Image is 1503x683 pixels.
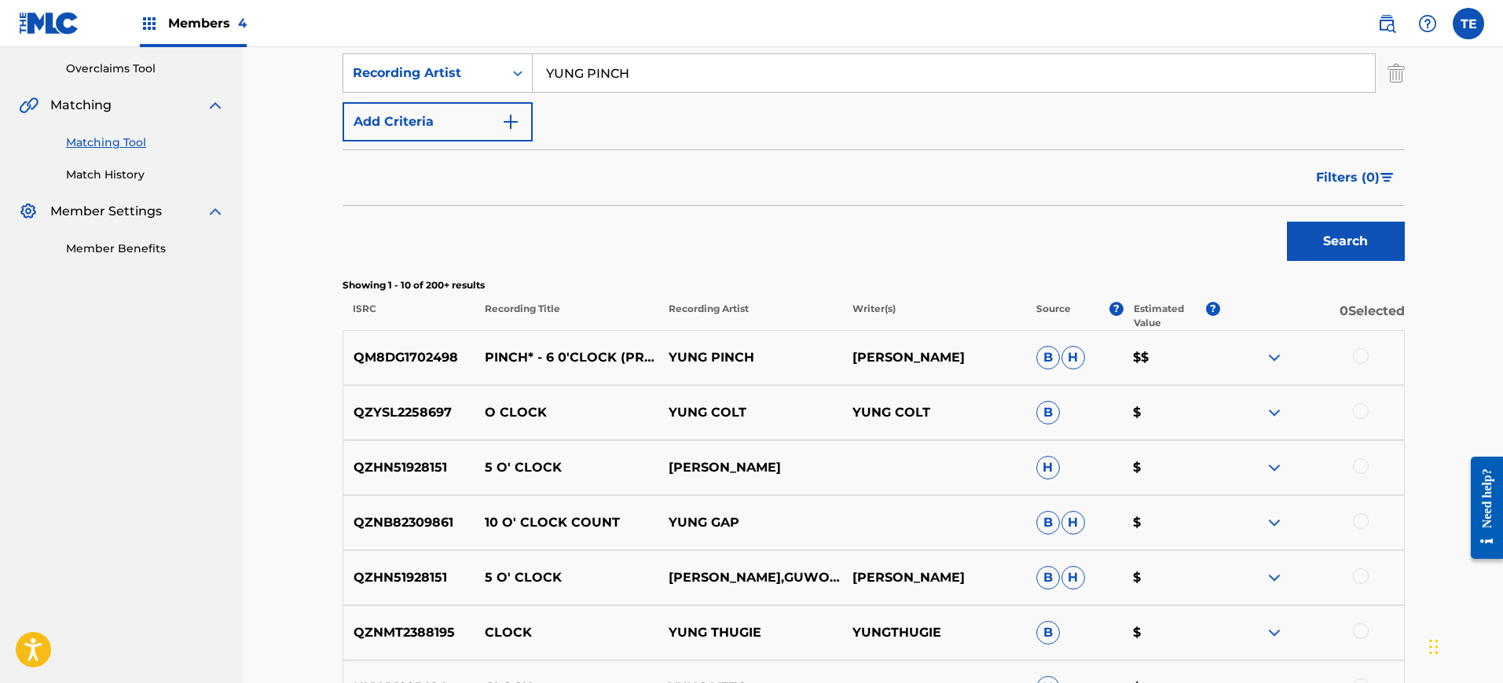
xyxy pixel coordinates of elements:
span: Member Settings [50,202,162,221]
span: ? [1109,302,1124,316]
img: 9d2ae6d4665cec9f34b9.svg [501,112,520,131]
p: [PERSON_NAME] [842,348,1026,367]
p: 10 O' CLOCK COUNT [475,513,658,532]
span: B [1036,621,1060,644]
iframe: Resource Center [1459,445,1503,571]
p: 0 Selected [1220,302,1404,330]
img: Member Settings [19,202,38,221]
button: Add Criteria [343,102,533,141]
p: $$ [1123,348,1220,367]
p: O CLOCK [475,403,658,422]
img: Top Rightsholders [140,14,159,33]
p: $ [1123,513,1220,532]
iframe: Chat Widget [1424,608,1503,683]
img: search [1377,14,1396,33]
span: Matching [50,96,112,115]
span: H [1036,456,1060,479]
p: $ [1123,623,1220,642]
span: H [1061,511,1085,534]
p: PINCH* - 6 0'CLOCK (PROD. BY [PERSON_NAME]) [475,348,658,367]
a: Overclaims Tool [66,61,225,77]
p: QZYSL2258697 [343,403,475,422]
p: QZHN51928151 [343,568,475,587]
img: expand [1265,513,1284,532]
div: Recording Artist [353,64,494,83]
p: YUNG PINCH [658,348,842,367]
p: Recording Artist [658,302,842,330]
span: B [1036,346,1060,369]
a: Matching Tool [66,134,225,151]
a: Public Search [1371,8,1402,39]
span: B [1036,566,1060,589]
div: Help [1412,8,1443,39]
img: expand [1265,568,1284,587]
p: YUNG COLT [658,403,842,422]
p: CLOCK [475,623,658,642]
p: YUNG THUGIE [658,623,842,642]
p: YUNG COLT [842,403,1026,422]
span: ? [1206,302,1220,316]
img: expand [1265,348,1284,367]
p: Writer(s) [842,302,1026,330]
span: Filters ( 0 ) [1316,168,1380,187]
button: Filters (0) [1307,158,1405,197]
p: QZHN51928151 [343,458,475,477]
img: filter [1380,173,1394,182]
div: Drag [1429,623,1439,670]
span: B [1036,511,1060,534]
span: H [1061,566,1085,589]
img: help [1418,14,1437,33]
img: expand [1265,623,1284,642]
a: Member Benefits [66,241,225,257]
p: 5 O' CLOCK [475,458,658,477]
p: Showing 1 - 10 of 200+ results [343,278,1405,292]
p: QZNB82309861 [343,513,475,532]
img: Matching [19,96,38,115]
p: ISRC [343,302,475,330]
p: Recording Title [474,302,658,330]
p: Estimated Value [1134,302,1206,330]
a: Match History [66,167,225,183]
p: YUNGTHUGIE [842,623,1026,642]
p: 5 O' CLOCK [475,568,658,587]
img: Delete Criterion [1388,53,1405,93]
p: Source [1036,302,1071,330]
img: expand [206,202,225,221]
p: [PERSON_NAME] [842,568,1026,587]
img: expand [1265,458,1284,477]
span: Members [168,14,247,32]
button: Search [1287,222,1405,261]
span: 4 [238,16,247,31]
span: H [1061,346,1085,369]
img: MLC Logo [19,12,79,35]
img: expand [206,96,225,115]
p: QM8DG1702498 [343,348,475,367]
p: [PERSON_NAME] [658,458,842,477]
span: B [1036,401,1060,424]
p: QZNMT2388195 [343,623,475,642]
img: expand [1265,403,1284,422]
p: $ [1123,568,1220,587]
p: [PERSON_NAME],GUWOP STACZ [658,568,842,587]
div: User Menu [1453,8,1484,39]
p: YUNG GAP [658,513,842,532]
p: $ [1123,403,1220,422]
p: $ [1123,458,1220,477]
